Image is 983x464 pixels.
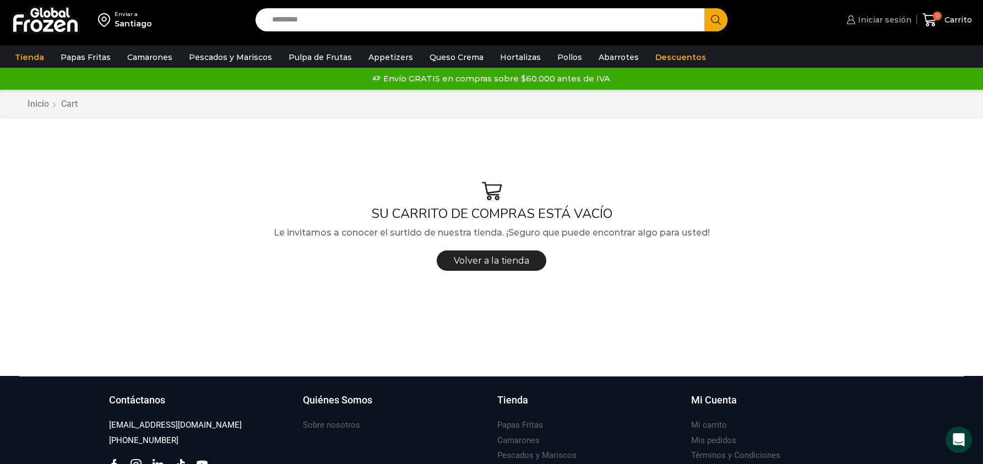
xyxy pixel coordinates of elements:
[552,47,588,68] a: Pollos
[691,448,780,463] a: Términos y Condiciones
[933,12,942,20] span: 0
[283,47,357,68] a: Pulpa de Frutas
[303,393,486,418] a: Quiénes Somos
[691,419,727,431] h3: Mi carrito
[109,393,292,418] a: Contáctanos
[437,250,546,271] a: Volver a la tienda
[115,18,152,29] div: Santiago
[691,450,780,461] h3: Términos y Condiciones
[497,393,528,407] h3: Tienda
[183,47,278,68] a: Pescados y Mariscos
[691,393,875,418] a: Mi Cuenta
[691,393,737,407] h3: Mi Cuenta
[946,427,972,453] div: Open Intercom Messenger
[303,393,372,407] h3: Quiénes Somos
[109,393,165,407] h3: Contáctanos
[109,419,242,431] h3: [EMAIL_ADDRESS][DOMAIN_NAME]
[497,433,540,448] a: Camarones
[122,47,178,68] a: Camarones
[109,418,242,433] a: [EMAIL_ADDRESS][DOMAIN_NAME]
[942,14,972,25] span: Carrito
[98,10,115,29] img: address-field-icon.svg
[27,98,50,111] a: Inicio
[109,435,178,446] h3: [PHONE_NUMBER]
[115,10,152,18] div: Enviar a
[497,450,577,461] h3: Pescados y Mariscos
[363,47,419,68] a: Appetizers
[424,47,489,68] a: Queso Crema
[454,255,529,266] span: Volver a la tienda
[691,418,727,433] a: Mi carrito
[922,7,972,33] a: 0 Carrito
[855,14,911,25] span: Iniciar sesión
[497,418,543,433] a: Papas Fritas
[19,206,964,222] h1: SU CARRITO DE COMPRAS ESTÁ VACÍO
[497,393,681,418] a: Tienda
[650,47,712,68] a: Descuentos
[704,8,727,31] button: Search button
[19,226,964,240] p: Le invitamos a conocer el surtido de nuestra tienda. ¡Seguro que puede encontrar algo para usted!
[691,435,736,446] h3: Mis pedidos
[497,435,540,446] h3: Camarones
[303,418,360,433] a: Sobre nosotros
[55,47,116,68] a: Papas Fritas
[109,433,178,448] a: [PHONE_NUMBER]
[691,433,736,448] a: Mis pedidos
[593,47,644,68] a: Abarrotes
[9,47,50,68] a: Tienda
[497,448,577,463] a: Pescados y Mariscos
[844,9,911,31] a: Iniciar sesión
[61,99,78,109] span: Cart
[495,47,546,68] a: Hortalizas
[303,419,360,431] h3: Sobre nosotros
[497,419,543,431] h3: Papas Fritas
